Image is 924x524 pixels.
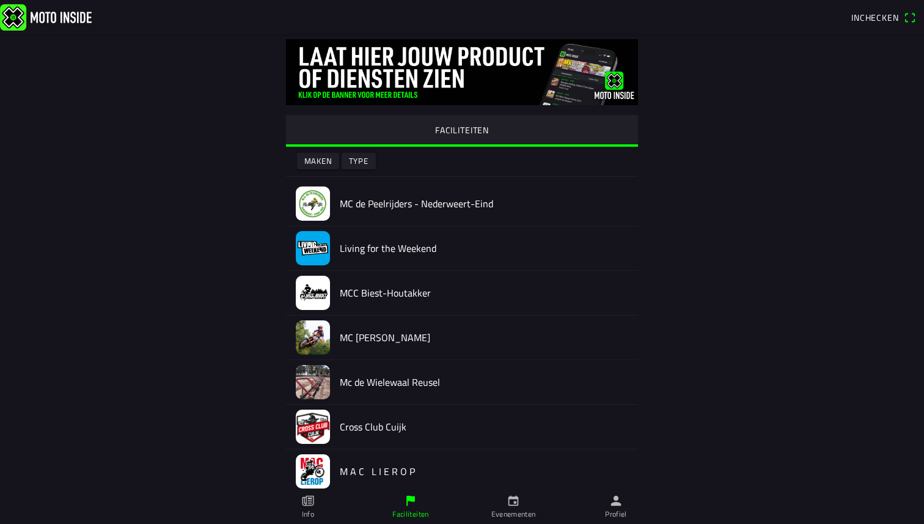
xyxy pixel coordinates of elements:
[301,494,315,507] ion-icon: paper
[296,276,330,310] img: blYthksgOceLkNu2ej2JKmd89r2Pk2JqgKxchyE3.jpg
[340,198,628,210] h2: MC de Peelrijders - Nederweert-Eind
[342,153,376,169] ion-button: Type
[404,494,417,507] ion-icon: flag
[296,231,330,265] img: iSUQscf9i1joESlnIyEiMfogXz7Bc5tjPeDLpnIM.jpeg
[392,509,428,520] ion-label: Faciliteiten
[851,11,899,24] span: Inchecken
[296,320,330,355] img: OVnFQxerog5cC59gt7GlBiORcCq4WNUAybko3va6.jpeg
[340,421,628,433] h2: Cross Club Cuijk
[340,243,628,254] h2: Living for the Weekend
[845,7,922,28] a: Incheckenqr scanner
[302,509,314,520] ion-label: Info
[340,287,628,299] h2: MCC Biest-Houtakker
[286,115,638,147] ion-segment-button: FACILITEITEN
[605,509,627,520] ion-label: Profiel
[609,494,623,507] ion-icon: person
[340,377,628,388] h2: Mc de Wielewaal Reusel
[304,157,332,165] ion-text: Maken
[491,509,536,520] ion-label: Evenementen
[296,186,330,221] img: aAdPnaJ0eM91CyR0W3EJwaucQemX36SUl3ujApoD.jpeg
[296,454,330,489] img: sCleOuLcZu0uXzcCJj7MbjlmDPuiK8LwTvsfTPE1.png
[296,365,330,399] img: YWMvcvOLWY37agttpRZJaAs8ZAiLaNCKac4Ftzsi.jpeg
[507,494,520,507] ion-icon: calendar
[296,410,330,444] img: vKiD6aWk1KGCV7kxOazT7ShHwSDtaq6zenDXxJPe.jpeg
[340,332,628,344] h2: MC [PERSON_NAME]
[340,466,628,478] h2: M A C L I E R O P
[286,39,638,105] img: gq2TelBLMmpi4fWFHNg00ygdNTGbkoIX0dQjbKR7.jpg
